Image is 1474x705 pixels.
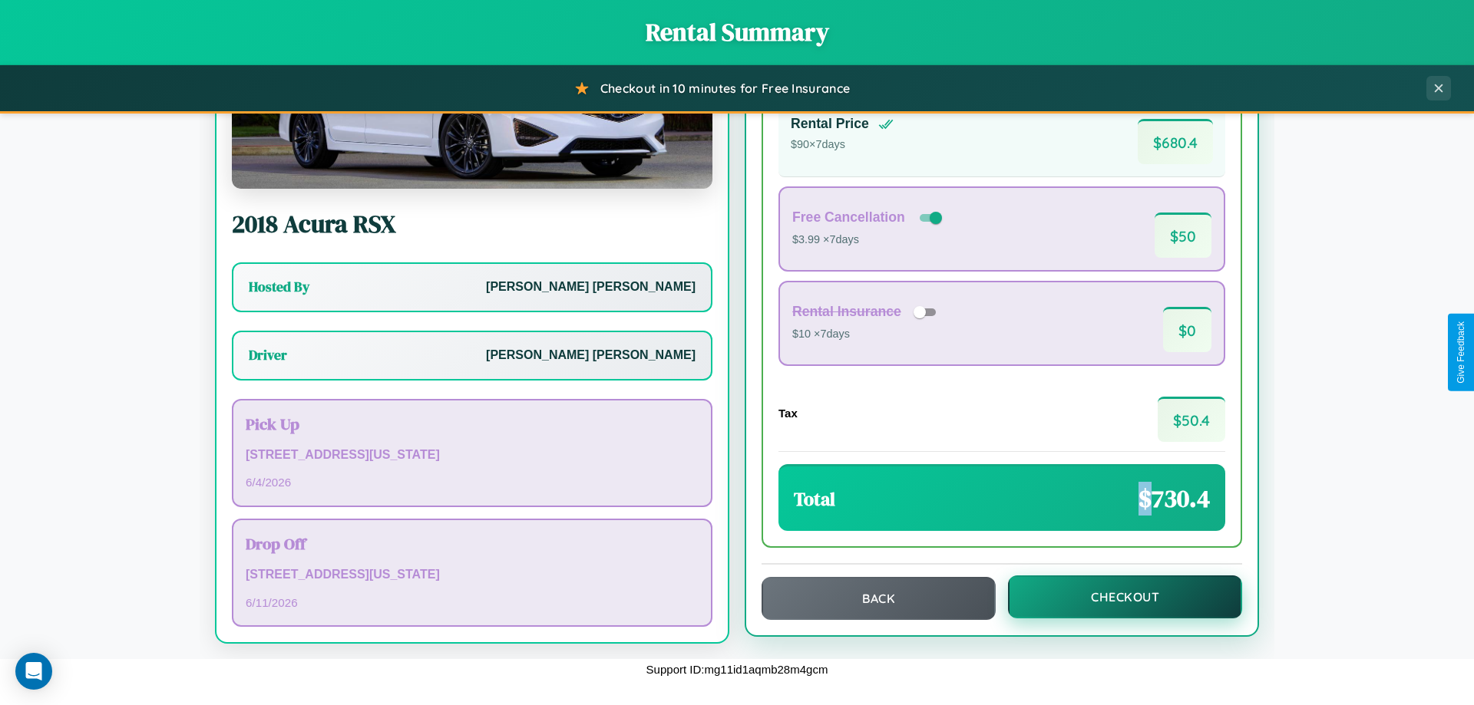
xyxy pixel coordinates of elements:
[778,407,798,420] h4: Tax
[15,653,52,690] div: Open Intercom Messenger
[246,564,699,586] p: [STREET_ADDRESS][US_STATE]
[246,472,699,493] p: 6 / 4 / 2026
[792,304,901,320] h4: Rental Insurance
[1158,397,1225,442] span: $ 50.4
[792,324,941,344] p: $10 × 7 days
[246,444,699,466] p: [STREET_ADDRESS][US_STATE]
[792,209,905,226] h4: Free Cancellation
[486,276,696,298] p: [PERSON_NAME] [PERSON_NAME]
[1456,321,1466,384] div: Give Feedback
[246,592,699,613] p: 6 / 11 / 2026
[646,659,828,680] p: Support ID: mg11id1aqmb28m4gcm
[1155,212,1211,258] span: $ 50
[15,15,1459,49] h1: Rental Summary
[762,577,996,620] button: Back
[486,344,696,367] p: [PERSON_NAME] [PERSON_NAME]
[791,135,894,155] p: $ 90 × 7 days
[1163,307,1211,352] span: $ 0
[232,207,712,241] h2: 2018 Acura RSX
[1008,575,1242,618] button: Checkout
[249,346,287,364] h3: Driver
[794,486,835,512] h3: Total
[246,532,699,555] h3: Drop Off
[791,116,869,132] h4: Rental Price
[600,81,850,96] span: Checkout in 10 minutes for Free Insurance
[1138,119,1213,164] span: $ 680.4
[792,230,945,250] p: $3.99 × 7 days
[246,413,699,435] h3: Pick Up
[249,278,309,296] h3: Hosted By
[1139,482,1210,516] span: $ 730.4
